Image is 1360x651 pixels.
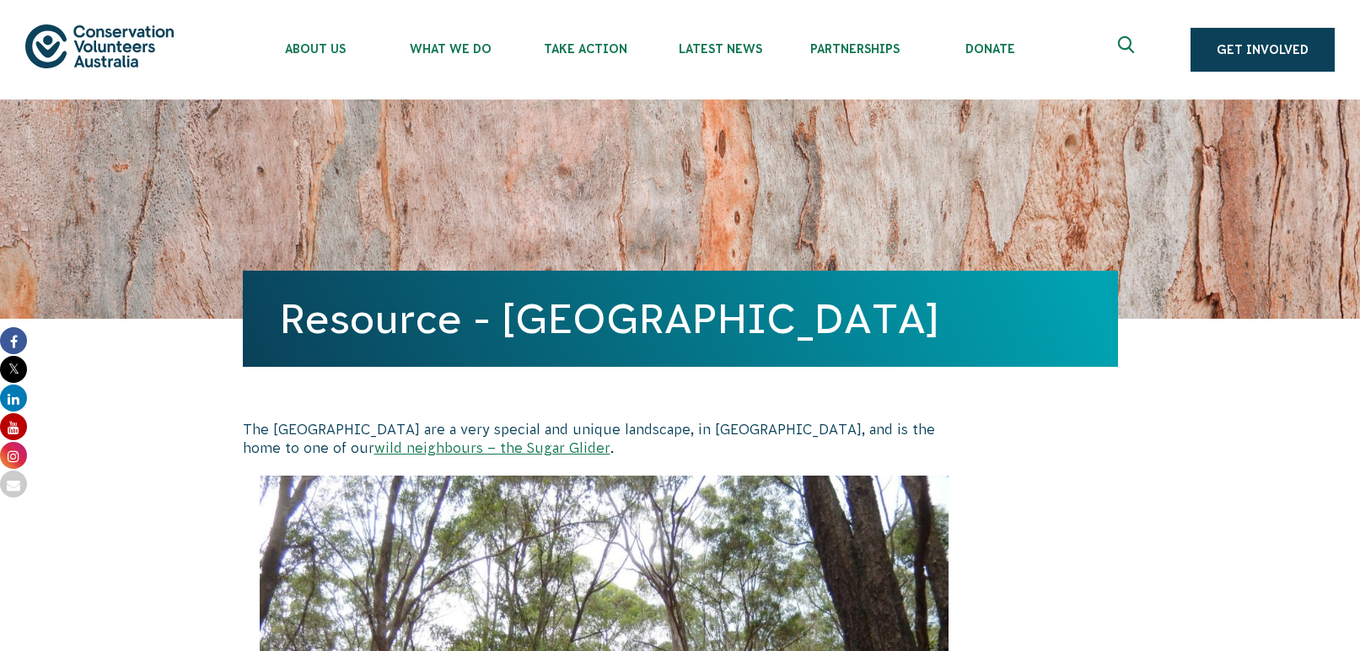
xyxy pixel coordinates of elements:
span: The [GEOGRAPHIC_DATA] are a very special and unique landscape, in [GEOGRAPHIC_DATA], and is the h... [243,422,935,455]
a: Get Involved [1191,28,1335,72]
span: Partnerships [788,42,922,56]
span: About Us [248,42,383,56]
a: wild neighbours – the Sugar Glider [374,440,610,455]
h1: Resource - [GEOGRAPHIC_DATA] [280,296,1081,342]
span: Donate [922,42,1057,56]
span: Take Action [518,42,653,56]
img: logo.svg [25,24,174,67]
span: Latest News [653,42,788,56]
span: What We Do [383,42,518,56]
button: Expand search box Close search box [1108,30,1148,70]
span: Expand search box [1118,36,1139,63]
